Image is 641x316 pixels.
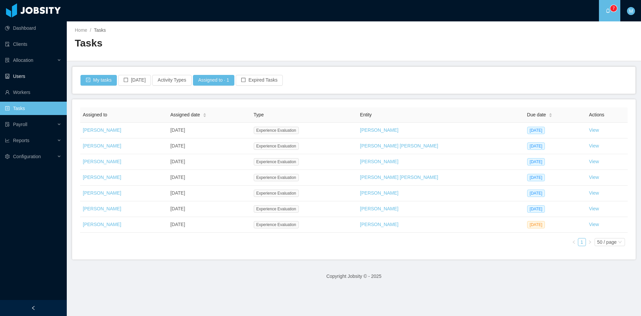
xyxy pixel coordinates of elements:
span: Actions [589,112,604,117]
div: Sort [203,112,207,117]
span: Entity [360,112,372,117]
span: [DATE] [527,205,545,213]
i: icon: caret-up [203,112,206,114]
td: [DATE] [168,154,251,170]
span: Assigned to [83,112,107,117]
span: Allocation [13,58,33,63]
span: Experience Evaluation [254,127,299,134]
span: Payroll [13,122,27,127]
i: icon: solution [5,58,10,63]
td: [DATE] [168,170,251,186]
p: 7 [613,5,615,12]
td: [DATE] [168,123,251,138]
span: M [629,7,633,15]
a: [PERSON_NAME] [360,206,398,211]
a: View [589,222,599,227]
td: [DATE] [168,217,251,233]
h2: Tasks [75,36,354,50]
a: View [589,206,599,211]
span: Assigned date [170,111,200,118]
li: Next Page [586,238,594,246]
button: Activity Types [152,75,191,86]
div: Sort [549,112,553,117]
td: [DATE] [168,201,251,217]
button: Assigned to · 1 [193,75,235,86]
i: icon: caret-up [549,112,553,114]
span: [DATE] [527,190,545,197]
span: Experience Evaluation [254,142,299,150]
a: View [589,127,599,133]
a: [PERSON_NAME] [360,190,398,196]
span: Configuration [13,154,41,159]
button: icon: border[DATE] [118,75,151,86]
span: [DATE] [527,221,545,228]
a: icon: pie-chartDashboard [5,21,61,35]
span: Reports [13,138,29,143]
span: Experience Evaluation [254,190,299,197]
i: icon: line-chart [5,138,10,143]
span: [DATE] [527,174,545,181]
a: Home [75,27,87,33]
a: View [589,175,599,180]
a: [PERSON_NAME] [360,127,398,133]
a: [PERSON_NAME] [83,206,121,211]
a: [PERSON_NAME] [83,143,121,148]
a: [PERSON_NAME] [PERSON_NAME] [360,143,438,148]
a: [PERSON_NAME] [83,175,121,180]
span: Due date [527,111,546,118]
a: [PERSON_NAME] [83,222,121,227]
li: 1 [578,238,586,246]
i: icon: left [572,240,576,244]
a: [PERSON_NAME] [PERSON_NAME] [360,175,438,180]
footer: Copyright Jobsity © - 2025 [67,265,641,288]
a: [PERSON_NAME] [83,190,121,196]
span: [DATE] [527,158,545,166]
a: icon: robotUsers [5,70,61,83]
td: [DATE] [168,186,251,201]
span: Experience Evaluation [254,221,299,228]
li: Previous Page [570,238,578,246]
a: [PERSON_NAME] [360,159,398,164]
a: [PERSON_NAME] [83,127,121,133]
a: icon: profileTasks [5,102,61,115]
span: [DATE] [527,127,545,134]
i: icon: bell [606,8,610,13]
a: View [589,190,599,196]
a: icon: auditClients [5,37,61,51]
span: Type [254,112,264,117]
i: icon: caret-down [549,115,553,117]
a: icon: userWorkers [5,86,61,99]
i: icon: caret-down [203,115,206,117]
i: icon: right [588,240,592,244]
i: icon: file-protect [5,122,10,127]
a: [PERSON_NAME] [360,222,398,227]
span: Experience Evaluation [254,174,299,181]
a: View [589,143,599,148]
span: Tasks [94,27,106,33]
i: icon: setting [5,154,10,159]
span: [DATE] [527,142,545,150]
span: / [90,27,91,33]
button: icon: check-squareMy tasks [80,75,117,86]
a: View [589,159,599,164]
a: [PERSON_NAME] [83,159,121,164]
sup: 7 [610,5,617,12]
span: Experience Evaluation [254,205,299,213]
td: [DATE] [168,138,251,154]
i: icon: down [618,240,622,245]
div: 50 / page [597,238,617,246]
span: Experience Evaluation [254,158,299,166]
a: 1 [578,238,586,246]
button: icon: borderExpired Tasks [236,75,283,86]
